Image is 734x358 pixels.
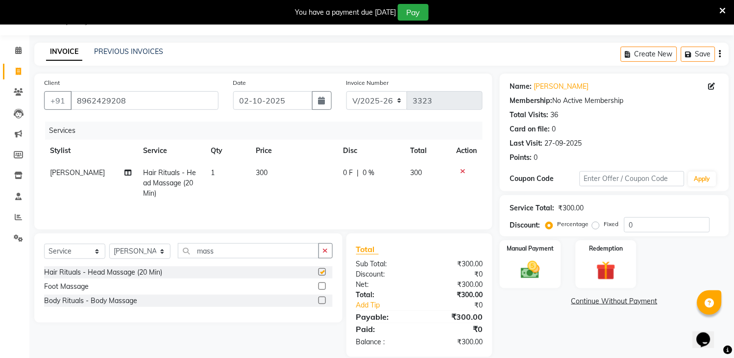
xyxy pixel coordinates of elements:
[349,300,431,310] a: Add Tip
[688,172,716,186] button: Apply
[534,81,588,92] a: [PERSON_NAME]
[45,122,490,140] div: Services
[411,168,422,177] span: 300
[557,220,588,229] label: Percentage
[510,81,532,92] div: Name:
[357,168,359,178] span: |
[510,220,540,230] div: Discount:
[137,140,205,162] th: Service
[550,110,558,120] div: 36
[510,203,554,213] div: Service Total:
[50,168,105,177] span: [PERSON_NAME]
[349,290,419,300] div: Total:
[558,203,584,213] div: ₹300.00
[510,96,552,106] div: Membership:
[419,280,490,290] div: ₹300.00
[44,281,89,292] div: Foot Massage
[205,140,250,162] th: Qty
[419,337,490,347] div: ₹300.00
[431,300,490,310] div: ₹0
[502,296,727,307] a: Continue Without Payment
[510,96,719,106] div: No Active Membership
[349,337,419,347] div: Balance :
[349,269,419,280] div: Discount:
[510,138,542,149] div: Last Visit:
[419,269,490,280] div: ₹0
[450,140,483,162] th: Action
[295,7,396,18] div: You have a payment due [DATE]
[534,153,538,163] div: 0
[621,47,677,62] button: Create New
[405,140,451,162] th: Total
[507,244,554,253] label: Manual Payment
[419,290,490,300] div: ₹300.00
[233,78,246,87] label: Date
[419,323,490,335] div: ₹0
[143,168,196,198] span: Hair Rituals - Head Massage (20 Min)
[44,78,60,87] label: Client
[44,296,137,306] div: Body Rituals - Body Massage
[552,124,556,134] div: 0
[46,43,82,61] a: INVOICE
[250,140,338,162] th: Price
[510,110,548,120] div: Total Visits:
[398,4,429,21] button: Pay
[356,244,379,255] span: Total
[44,91,72,110] button: +91
[44,267,162,278] div: Hair Rituals - Head Massage (20 Min)
[419,311,490,323] div: ₹300.00
[343,168,353,178] span: 0 F
[580,171,685,186] input: Enter Offer / Coupon Code
[178,243,319,258] input: Search or Scan
[44,140,137,162] th: Stylist
[681,47,715,62] button: Save
[590,259,621,282] img: _gift.svg
[510,153,532,163] div: Points:
[419,259,490,269] div: ₹300.00
[510,174,580,184] div: Coupon Code
[71,91,219,110] input: Search by Name/Mobile/Email/Code
[604,220,618,229] label: Fixed
[515,259,546,281] img: _cash.svg
[363,168,375,178] span: 0 %
[349,311,419,323] div: Payable:
[693,319,724,348] iframe: chat widget
[349,259,419,269] div: Sub Total:
[510,124,550,134] div: Card on file:
[349,323,419,335] div: Paid:
[94,47,163,56] a: PREVIOUS INVOICES
[544,138,582,149] div: 27-09-2025
[346,78,389,87] label: Invoice Number
[256,168,268,177] span: 300
[349,280,419,290] div: Net:
[589,244,623,253] label: Redemption
[338,140,405,162] th: Disc
[211,168,215,177] span: 1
